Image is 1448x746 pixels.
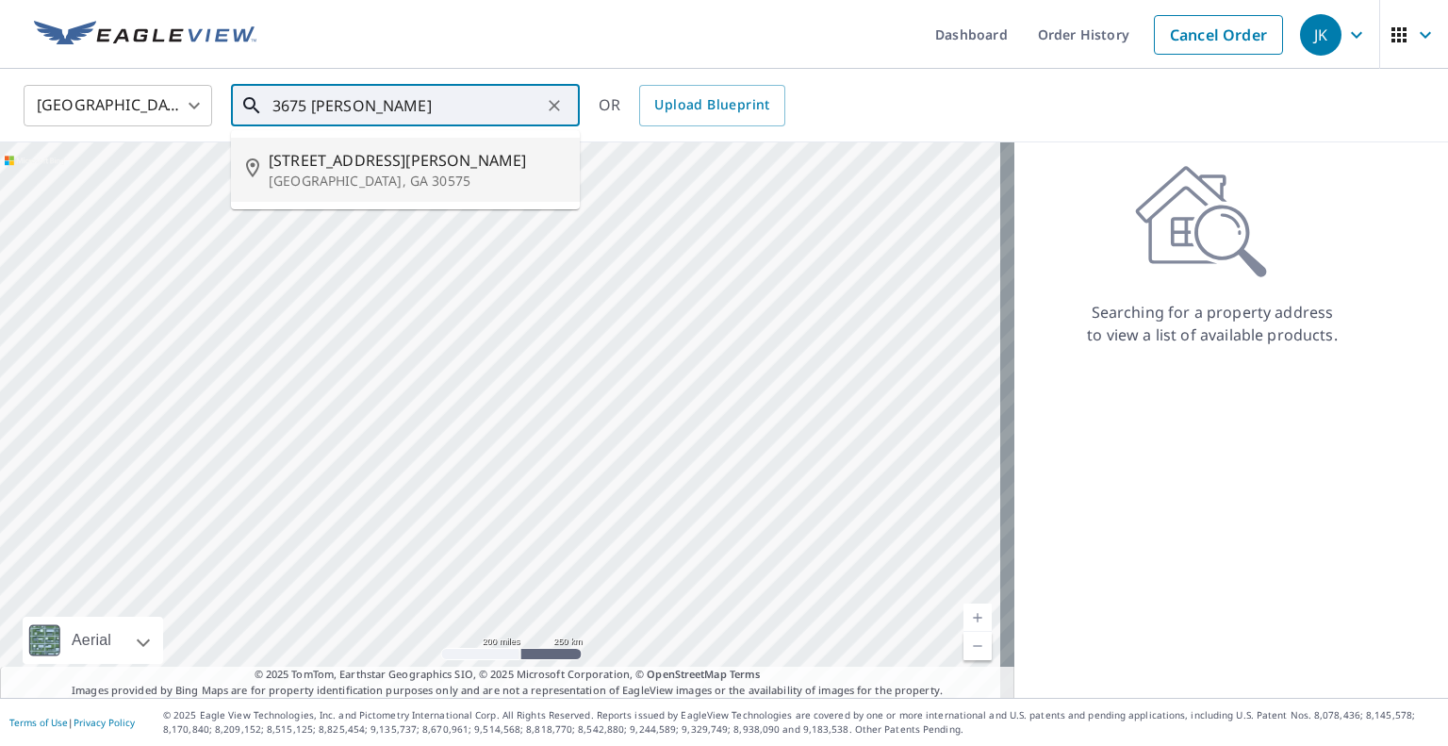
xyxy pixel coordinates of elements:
[647,667,726,681] a: OpenStreetMap
[66,617,117,664] div: Aerial
[255,667,761,683] span: © 2025 TomTom, Earthstar Geographics SIO, © 2025 Microsoft Corporation, ©
[599,85,785,126] div: OR
[1300,14,1341,56] div: JK
[639,85,784,126] a: Upload Blueprint
[269,149,565,172] span: [STREET_ADDRESS][PERSON_NAME]
[1086,301,1339,346] p: Searching for a property address to view a list of available products.
[963,604,992,632] a: Current Level 5, Zoom In
[730,667,761,681] a: Terms
[1154,15,1283,55] a: Cancel Order
[24,79,212,132] div: [GEOGRAPHIC_DATA]
[163,708,1439,737] p: © 2025 Eagle View Technologies, Inc. and Pictometry International Corp. All Rights Reserved. Repo...
[963,632,992,660] a: Current Level 5, Zoom Out
[272,79,541,132] input: Search by address or latitude-longitude
[23,617,163,664] div: Aerial
[74,716,135,729] a: Privacy Policy
[9,716,68,729] a: Terms of Use
[9,717,135,728] p: |
[34,21,256,49] img: EV Logo
[654,93,769,117] span: Upload Blueprint
[269,172,565,191] p: [GEOGRAPHIC_DATA], GA 30575
[541,92,568,119] button: Clear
